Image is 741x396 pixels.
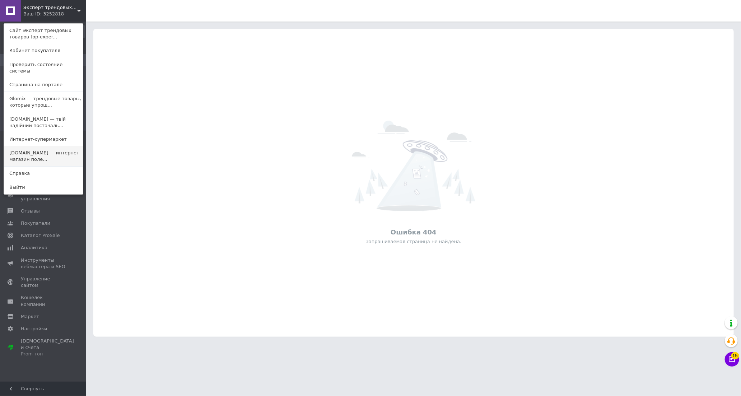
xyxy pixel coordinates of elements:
a: [DOMAIN_NAME] — твій надійний постачаль... [4,112,83,132]
span: Покупатели [21,220,50,227]
a: Выйти [4,181,83,194]
div: Запрашиваемая страница не найдена. [97,238,730,245]
span: Отзывы [21,208,40,214]
a: Проверить состояние системы [4,58,83,78]
div: Prom топ [21,351,74,357]
a: [DOMAIN_NAME] — интернет-магазин поле... [4,146,83,166]
span: Маркет [21,313,39,320]
span: Каталог ProSale [21,232,60,239]
a: Сайт Эксперт трендовых товаров top-exper... [4,24,83,44]
span: Эксперт трендовых товаров top-expert.com.ua [23,4,77,11]
span: Инструменты вебмастера и SEO [21,257,66,270]
a: Страница на портале [4,78,83,92]
div: Ваш ID: 3252818 [23,11,53,17]
a: Кабинет покупателя [4,44,83,57]
span: Настройки [21,326,47,332]
span: Кошелек компании [21,294,66,307]
div: Ошибка 404 [97,228,730,237]
a: Интернет-супермаркет [4,132,83,146]
span: Аналитика [21,244,47,251]
span: 15 [731,352,739,359]
a: Справка [4,167,83,180]
span: Управление сайтом [21,276,66,289]
a: Glomix — трендовые товары, которые упрощ... [4,92,83,112]
button: Чат с покупателем15 [725,352,739,367]
span: [DEMOGRAPHIC_DATA] и счета [21,338,74,358]
span: Панель управления [21,189,66,202]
